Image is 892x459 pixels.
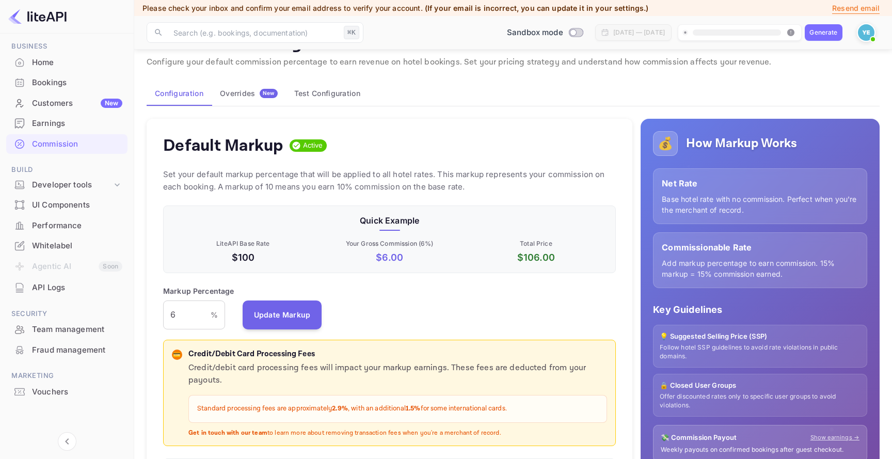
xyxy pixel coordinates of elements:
[507,27,563,39] span: Sandbox mode
[809,28,837,37] div: Generate
[6,73,128,92] a: Bookings
[425,4,649,12] span: (If your email is incorrect, you can update it in your settings.)
[6,340,128,360] div: Fraud management
[6,236,128,256] div: Whitelabel
[32,220,122,232] div: Performance
[6,278,128,297] a: API Logs
[832,3,880,14] p: Resend email
[32,57,122,69] div: Home
[661,446,859,454] p: Weekly payouts on confirmed bookings after guest checkout.
[344,26,359,39] div: ⌘K
[8,8,67,25] img: LiteAPI logo
[142,4,423,12] span: Please check your inbox and confirm your email address to verify your account.
[163,286,234,296] p: Markup Percentage
[32,179,112,191] div: Developer tools
[406,404,421,413] strong: 1.5%
[6,41,128,52] span: Business
[197,404,598,414] p: Standard processing fees are approximately , with an additional for some international cards.
[6,236,128,255] a: Whitelabel
[6,382,128,401] a: Vouchers
[653,303,867,316] p: Key Guidelines
[173,350,181,359] p: 💳
[503,27,587,39] div: Switch to Production mode
[32,77,122,89] div: Bookings
[188,362,607,387] p: Credit/debit card processing fees will impact your markup earnings. These fees are deducted from ...
[32,324,122,336] div: Team management
[32,98,122,109] div: Customers
[6,73,128,93] div: Bookings
[662,194,858,215] p: Base hotel rate with no commission. Perfect when you're the merchant of record.
[6,164,128,176] span: Build
[465,250,608,264] p: $ 106.00
[172,250,314,264] p: $100
[682,26,797,39] span: Create your website first
[163,168,616,193] p: Set your default markup percentage that will be applied to all hotel rates. This markup represent...
[661,433,737,443] p: 💸 Commission Payout
[32,240,122,252] div: Whitelabel
[172,214,607,227] p: Quick Example
[286,81,369,106] button: Test Configuration
[188,429,267,437] strong: Get in touch with our team
[6,93,128,114] div: CustomersNew
[299,140,327,151] span: Active
[6,176,128,194] div: Developer tools
[6,53,128,73] div: Home
[6,382,128,402] div: Vouchers
[6,53,128,72] a: Home
[101,99,122,108] div: New
[662,258,858,279] p: Add markup percentage to earn commission. 15% markup = 15% commission earned.
[163,300,211,329] input: 0
[147,56,880,69] p: Configure your default commission percentage to earn revenue on hotel bookings. Set your pricing ...
[188,429,607,438] p: to learn more about removing transaction fees when you're a merchant of record.
[6,114,128,133] a: Earnings
[58,432,76,451] button: Collapse navigation
[188,349,607,360] p: Credit/Debit Card Processing Fees
[332,404,348,413] strong: 2.9%
[32,118,122,130] div: Earnings
[6,195,128,214] a: UI Components
[147,81,212,106] button: Configuration
[32,138,122,150] div: Commission
[660,331,861,342] p: 💡 Suggested Selling Price (SSP)
[318,250,461,264] p: $ 6.00
[220,89,278,98] div: Overrides
[660,381,861,391] p: 🔒 Closed User Groups
[318,239,461,248] p: Your Gross Commission ( 6 %)
[6,320,128,340] div: Team management
[243,300,322,329] button: Update Markup
[6,340,128,359] a: Fraud management
[147,34,880,54] p: Commission Management
[260,90,278,97] span: New
[6,195,128,215] div: UI Components
[6,216,128,236] div: Performance
[6,320,128,339] a: Team management
[167,22,340,43] input: Search (e.g. bookings, documentation)
[32,344,122,356] div: Fraud management
[662,177,858,189] p: Net Rate
[172,239,314,248] p: LiteAPI Base Rate
[662,241,858,254] p: Commissionable Rate
[810,433,859,442] a: Show earnings →
[686,135,797,152] h5: How Markup Works
[211,309,218,320] p: %
[6,308,128,320] span: Security
[32,282,122,294] div: API Logs
[6,216,128,235] a: Performance
[6,278,128,298] div: API Logs
[6,134,128,153] a: Commission
[660,343,861,361] p: Follow hotel SSP guidelines to avoid rate violations in public domains.
[6,370,128,382] span: Marketing
[163,135,283,156] h4: Default Markup
[32,386,122,398] div: Vouchers
[658,134,673,153] p: 💰
[6,114,128,134] div: Earnings
[465,239,608,248] p: Total Price
[858,24,874,41] img: yasser ettabti
[660,392,861,410] p: Offer discounted rates only to specific user groups to avoid violations.
[32,199,122,211] div: UI Components
[6,134,128,154] div: Commission
[613,28,665,37] div: [DATE] — [DATE]
[6,93,128,113] a: CustomersNew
